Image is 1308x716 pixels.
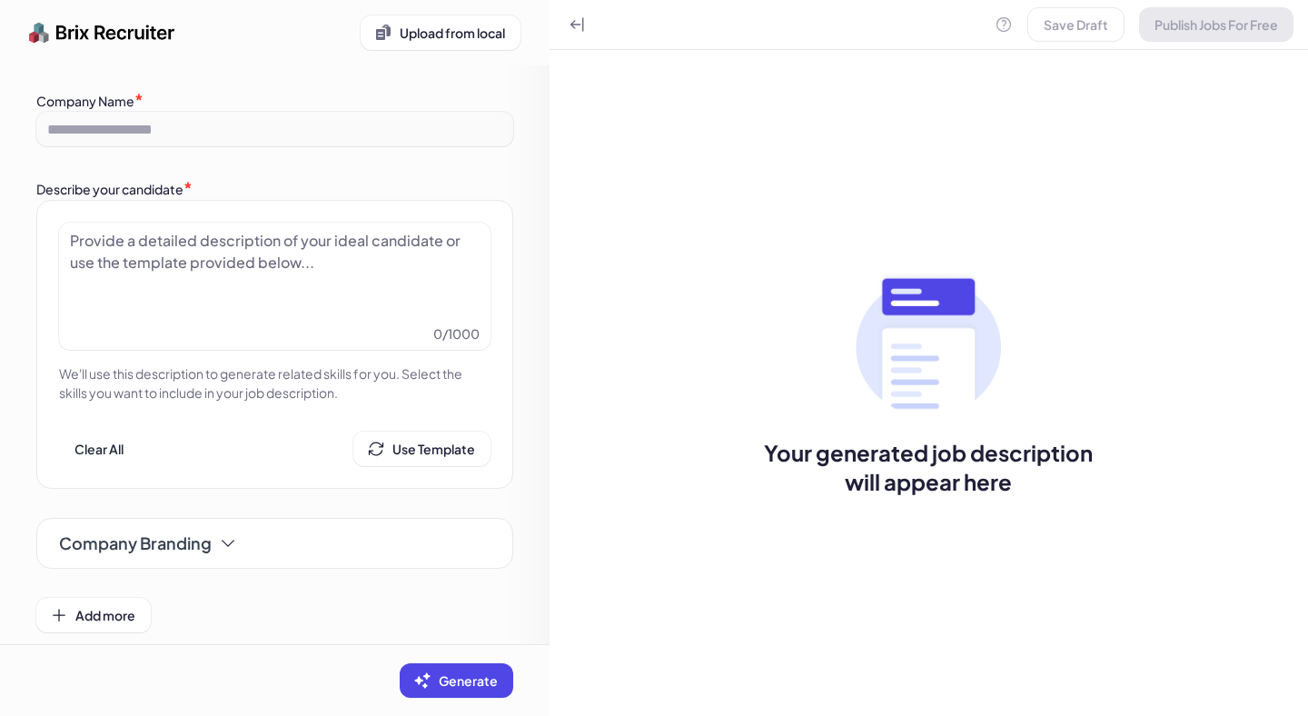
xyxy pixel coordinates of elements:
span: Generate [439,672,498,689]
span: Company Branding [59,531,212,556]
button: Generate [400,663,513,698]
span: Use Template [392,441,475,457]
span: Upload from local [400,25,505,41]
img: no txt [856,271,1001,416]
button: Clear All [59,432,139,466]
button: Upload from local [361,15,520,50]
span: 0 / 1000 [433,324,480,343]
label: Describe your candidate [36,181,183,197]
img: logo [29,15,175,51]
span: Clear All [74,441,124,457]
button: Use Template [353,432,490,466]
p: We'll use this description to generate related skills for you. Select the skills you want to incl... [59,364,490,403]
span: Add more [75,607,135,623]
label: Company Name [36,93,134,109]
div: Provide a detailed description of your ideal candidate or use the template provided below... [59,223,490,281]
button: Add more [36,598,151,632]
span: Your generated job description will appear here [751,438,1105,496]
